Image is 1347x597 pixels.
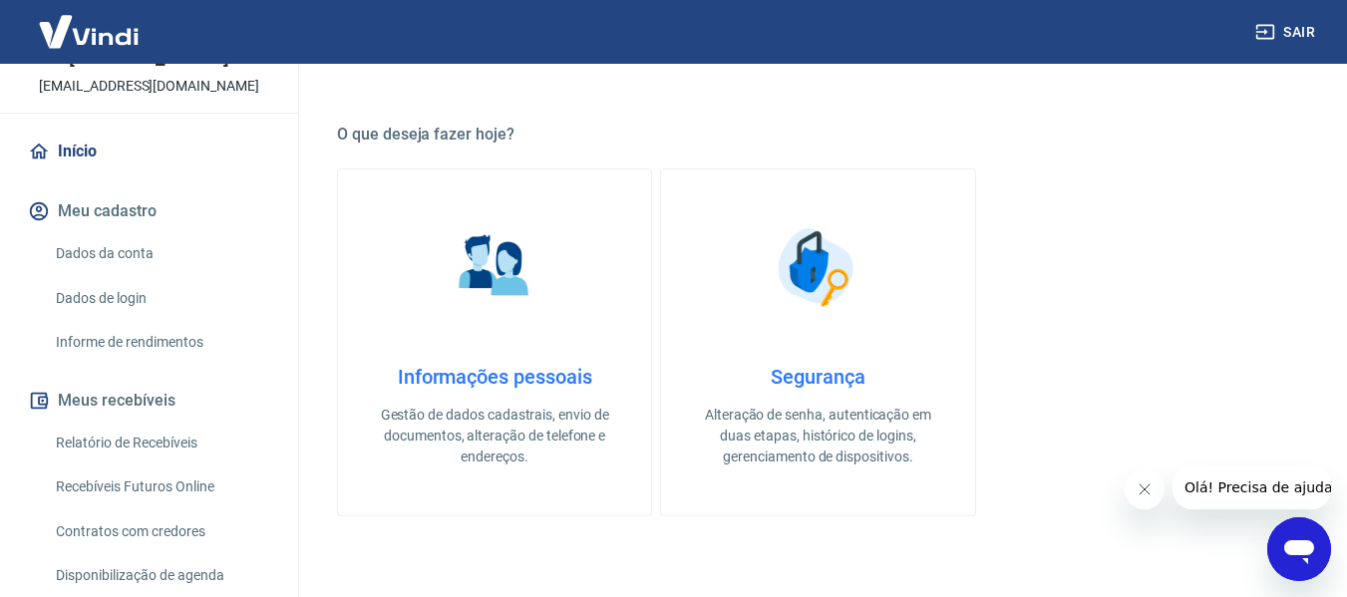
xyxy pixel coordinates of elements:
a: Início [24,130,274,173]
button: Meu cadastro [24,189,274,233]
img: Segurança [768,217,867,317]
a: SegurançaSegurançaAlteração de senha, autenticação em duas etapas, histórico de logins, gerenciam... [660,168,975,516]
span: Olá! Precisa de ajuda? [12,14,168,30]
button: Sair [1251,14,1323,51]
a: Contratos com credores [48,511,274,552]
a: Recebíveis Futuros Online [48,466,274,507]
img: Informações pessoais [445,217,544,317]
iframe: Mensagem da empresa [1173,465,1331,509]
p: [PERSON_NAME] [69,47,228,68]
a: Disponibilização de agenda [48,555,274,596]
p: Alteração de senha, autenticação em duas etapas, histórico de logins, gerenciamento de dispositivos. [693,405,942,467]
a: Relatório de Recebíveis [48,423,274,463]
h5: O que deseja fazer hoje? [337,125,1299,145]
a: Dados da conta [48,233,274,274]
a: Dados de login [48,278,274,319]
a: Informações pessoaisInformações pessoaisGestão de dados cadastrais, envio de documentos, alteraçã... [337,168,652,516]
p: [EMAIL_ADDRESS][DOMAIN_NAME] [39,76,259,97]
a: Informe de rendimentos [48,322,274,363]
h4: Informações pessoais [370,365,619,389]
iframe: Fechar mensagem [1125,469,1165,509]
h4: Segurança [693,365,942,389]
img: Vindi [24,1,154,62]
p: Gestão de dados cadastrais, envio de documentos, alteração de telefone e endereços. [370,405,619,467]
iframe: Botão para abrir a janela de mensagens [1267,517,1331,581]
button: Meus recebíveis [24,379,274,423]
